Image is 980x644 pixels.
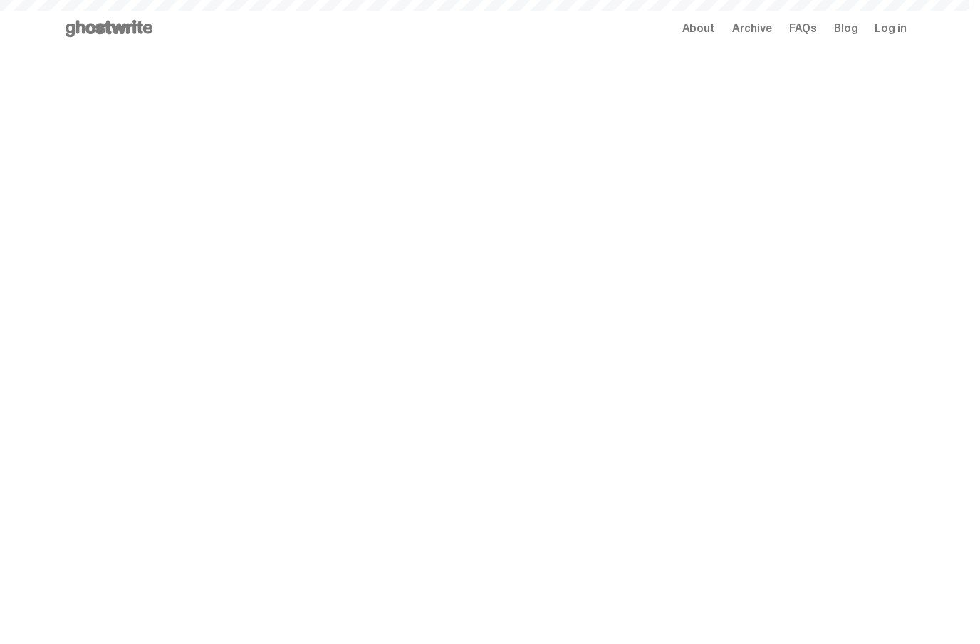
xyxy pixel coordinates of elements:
a: Blog [834,23,857,34]
a: FAQs [789,23,817,34]
a: About [682,23,715,34]
a: Archive [732,23,772,34]
a: Log in [875,23,906,34]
